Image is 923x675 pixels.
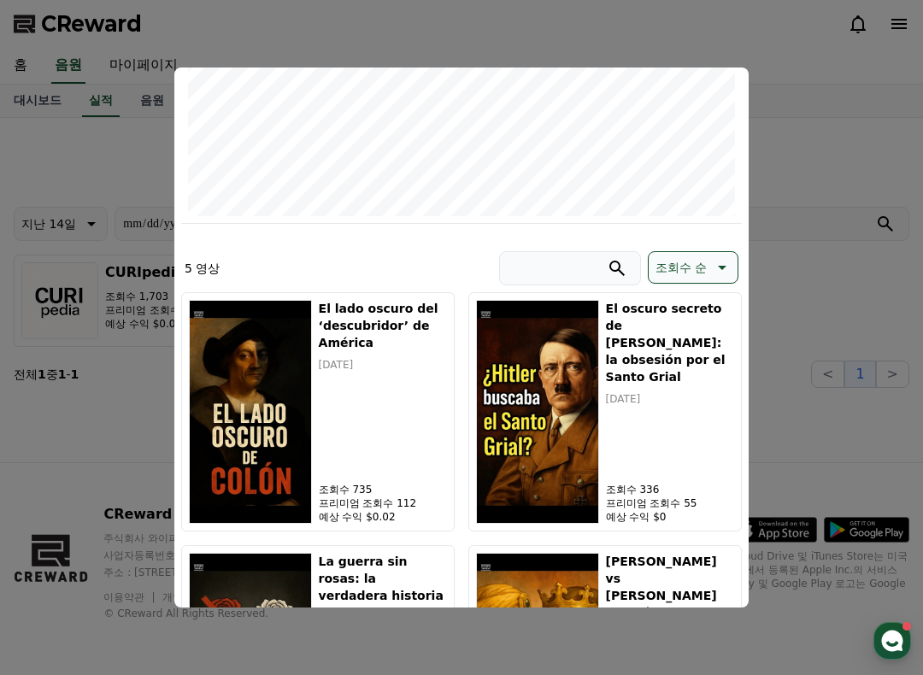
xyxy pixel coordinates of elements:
p: 예상 수익 $0 [606,510,734,524]
a: 대화 [309,627,614,670]
h5: El lado oscuro del ‘descubridor’ de América [319,300,447,351]
p: [DATE] [606,392,734,406]
button: 조회수 순 [648,251,738,284]
a: 설정 [614,627,918,670]
span: 대화 [450,654,473,668]
button: El lado oscuro del ‘descubridor’ de América El lado oscuro del ‘descubridor’ de América [DATE] 조회... [181,292,455,531]
h5: La guerra sin rosas: la verdadera historia [319,553,447,604]
img: El oscuro secreto de Hitler: la obsesión por el Santo Grial [476,300,599,524]
div: modal [174,67,749,607]
h5: El oscuro secreto de [PERSON_NAME]: la obsesión por el Santo Grial [606,300,734,385]
span: 설정 [755,653,777,667]
p: 조회수 순 [656,255,707,279]
a: 홈 [5,627,309,670]
p: 조회수 336 [606,483,734,496]
p: 프리미엄 조회수 55 [606,496,734,510]
span: 홈 [152,653,163,667]
p: 조회수 735 [319,483,447,496]
img: El lado oscuro del ‘descubridor’ de América [189,300,312,524]
p: [DATE] [319,358,447,372]
h5: [PERSON_NAME] vs [PERSON_NAME] de León: El duelo legendario [606,553,734,638]
button: El oscuro secreto de Hitler: la obsesión por el Santo Grial El oscuro secreto de [PERSON_NAME]: l... [468,292,742,531]
p: 예상 수익 $0.02 [319,510,447,524]
p: 프리미엄 조회수 112 [319,496,447,510]
p: 5 영상 [185,260,220,277]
